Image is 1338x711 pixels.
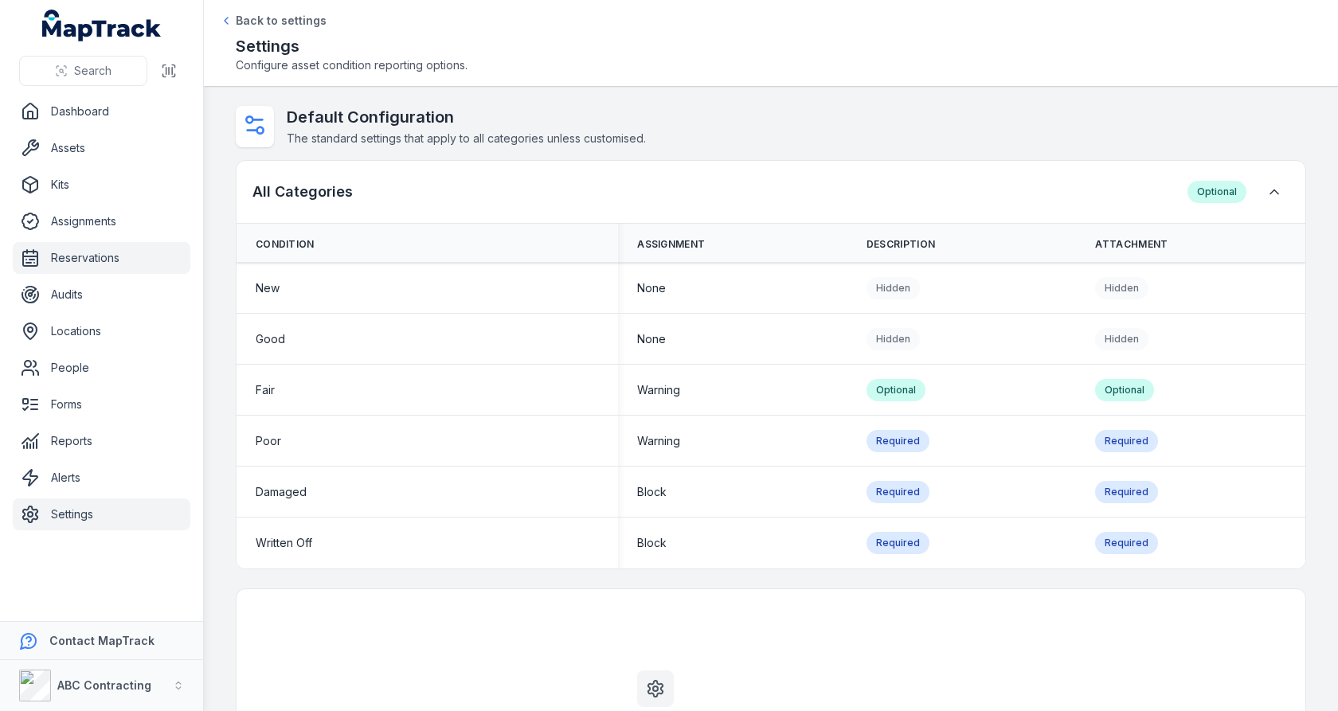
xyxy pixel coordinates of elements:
[220,13,327,29] a: Back to settings
[637,382,680,398] span: Warning
[13,96,190,127] a: Dashboard
[1095,277,1148,299] div: Hidden
[13,498,190,530] a: Settings
[49,634,155,647] strong: Contact MapTrack
[256,238,315,251] span: Condition
[1095,430,1158,452] div: Required
[13,462,190,494] a: Alerts
[236,13,327,29] span: Back to settings
[1095,238,1168,251] span: Attachment
[637,280,666,296] span: None
[287,106,646,128] h2: Default Configuration
[42,10,162,41] a: MapTrack
[1095,532,1158,554] div: Required
[256,484,307,500] span: Damaged
[256,535,312,551] span: Written Off
[287,131,646,145] span: The standard settings that apply to all categories unless customised.
[1095,481,1158,503] div: Required
[236,57,1306,73] span: Configure asset condition reporting options.
[637,484,667,500] span: Block
[1187,181,1246,203] div: Optional
[256,433,281,449] span: Poor
[256,280,280,296] span: New
[13,315,190,347] a: Locations
[867,532,929,554] div: Required
[13,242,190,274] a: Reservations
[637,535,667,551] span: Block
[13,425,190,457] a: Reports
[236,35,1306,57] h2: Settings
[867,481,929,503] div: Required
[867,328,920,350] div: Hidden
[13,279,190,311] a: Audits
[867,238,935,251] span: Description
[13,352,190,384] a: People
[74,63,111,79] span: Search
[13,389,190,420] a: Forms
[1095,379,1154,401] div: Optional
[13,169,190,201] a: Kits
[637,433,680,449] span: Warning
[867,430,929,452] div: Required
[19,56,147,86] button: Search
[637,238,705,251] span: Assignment
[256,331,285,347] span: Good
[57,678,151,692] strong: ABC Contracting
[252,181,353,203] h3: All Categories
[1095,328,1148,350] div: Hidden
[867,277,920,299] div: Hidden
[637,331,666,347] span: None
[13,132,190,164] a: Assets
[256,382,275,398] span: Fair
[13,205,190,237] a: Assignments
[867,379,925,401] div: Optional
